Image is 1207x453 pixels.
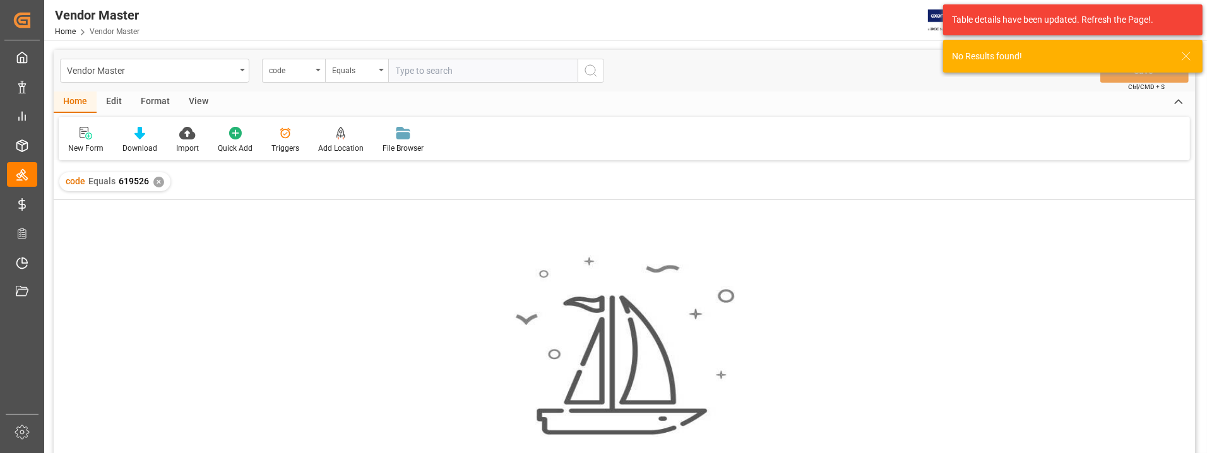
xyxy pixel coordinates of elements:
[952,13,1184,26] div: Table details have been updated. Refresh the Page!.
[66,176,85,186] span: code
[179,91,218,113] div: View
[131,91,179,113] div: Format
[60,59,249,83] button: open menu
[952,50,1169,63] div: No Results found!
[262,59,325,83] button: open menu
[97,91,131,113] div: Edit
[218,143,253,154] div: Quick Add
[67,62,235,78] div: Vendor Master
[119,176,149,186] span: 619526
[271,143,299,154] div: Triggers
[68,143,104,154] div: New Form
[55,6,140,25] div: Vendor Master
[383,143,424,154] div: File Browser
[88,176,116,186] span: Equals
[269,62,312,76] div: code
[176,143,199,154] div: Import
[54,91,97,113] div: Home
[928,9,972,32] img: Exertis%20JAM%20-%20Email%20Logo.jpg_1722504956.jpg
[1128,82,1165,91] span: Ctrl/CMD + S
[388,59,578,83] input: Type to search
[153,177,164,187] div: ✕
[325,59,388,83] button: open menu
[55,27,76,36] a: Home
[122,143,157,154] div: Download
[318,143,364,154] div: Add Location
[578,59,604,83] button: search button
[514,256,735,437] img: smooth_sailing.jpeg
[332,62,375,76] div: Equals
